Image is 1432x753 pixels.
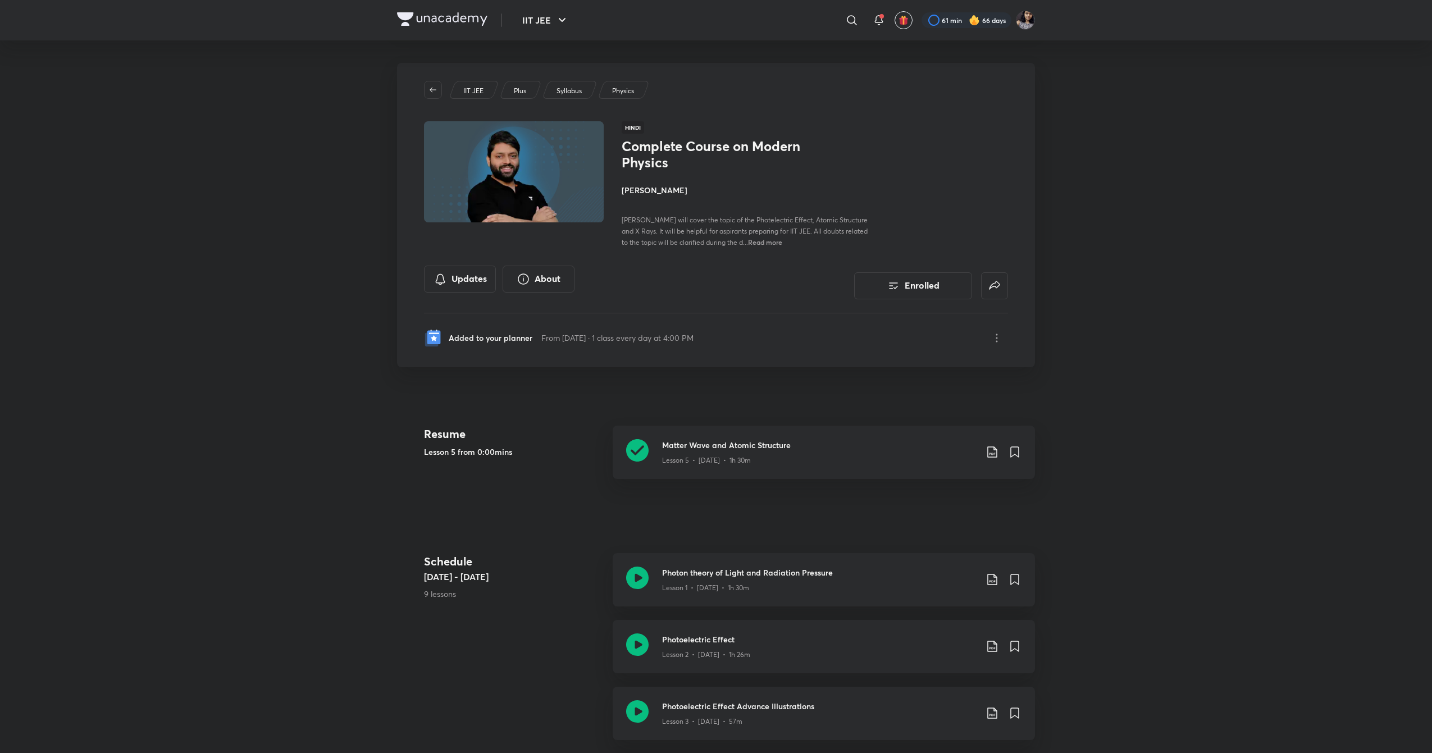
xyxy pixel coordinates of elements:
span: Hindi [622,121,644,134]
img: avatar [899,15,909,25]
p: Lesson 3 • [DATE] • 57m [662,717,742,727]
h3: Photon theory of Light and Radiation Pressure [662,567,977,578]
p: Lesson 5 • [DATE] • 1h 30m [662,455,751,466]
p: IIT JEE [463,86,484,96]
h3: Photoelectric Effect [662,633,977,645]
h3: Matter Wave and Atomic Structure [662,439,977,451]
button: Updates [424,266,496,293]
p: Physics [612,86,634,96]
h1: Complete Course on Modern Physics [622,138,805,171]
h4: Resume [424,426,604,442]
h3: Photoelectric Effect Advance Illustrations [662,700,977,712]
a: Photoelectric EffectLesson 2 • [DATE] • 1h 26m [613,620,1035,687]
a: Plus [512,86,528,96]
p: From [DATE] · 1 class every day at 4:00 PM [541,332,694,344]
a: Company Logo [397,12,487,29]
a: IIT JEE [462,86,486,96]
a: Matter Wave and Atomic StructureLesson 5 • [DATE] • 1h 30m [613,426,1035,492]
p: Plus [514,86,526,96]
p: Lesson 1 • [DATE] • 1h 30m [662,583,749,593]
a: Physics [610,86,636,96]
button: About [503,266,574,293]
img: Thumbnail [422,120,605,223]
p: Syllabus [557,86,582,96]
span: [PERSON_NAME] will cover the topic of the Photelectric Effect, Atomic Structure and X Rays. It wi... [622,216,868,247]
h5: [DATE] - [DATE] [424,570,604,583]
button: false [981,272,1008,299]
button: Enrolled [854,272,972,299]
p: Lesson 2 • [DATE] • 1h 26m [662,650,750,660]
a: Photon theory of Light and Radiation PressureLesson 1 • [DATE] • 1h 30m [613,553,1035,620]
button: IIT JEE [516,9,576,31]
p: 9 lessons [424,588,604,600]
button: avatar [895,11,913,29]
h5: Lesson 5 from 0:00mins [424,446,604,458]
p: Added to your planner [449,332,532,344]
img: streak [969,15,980,26]
a: Syllabus [555,86,584,96]
h4: [PERSON_NAME] [622,184,873,196]
span: Read more [748,238,782,247]
img: Rakhi Sharma [1016,11,1035,30]
img: Company Logo [397,12,487,26]
h4: Schedule [424,553,604,570]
